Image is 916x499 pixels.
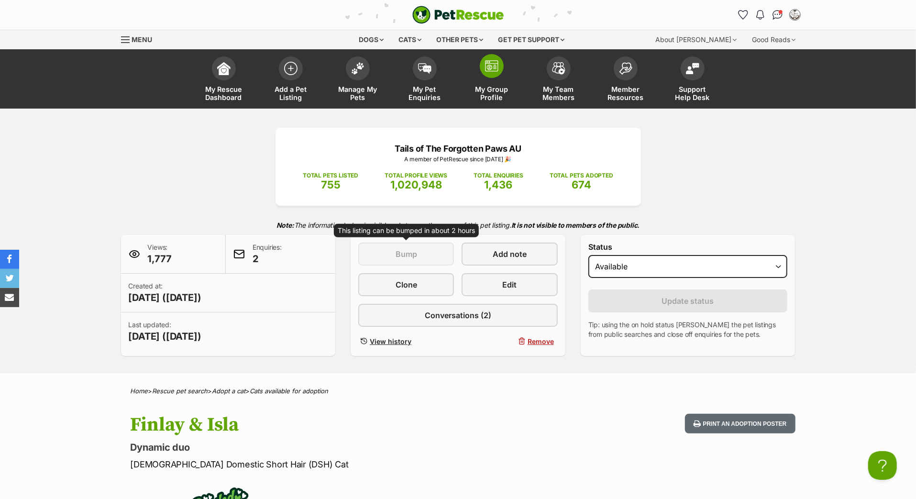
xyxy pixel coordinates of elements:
button: My account [787,7,803,22]
div: Other pets [430,30,490,49]
p: TOTAL ENQUIRIES [474,171,523,180]
p: [DEMOGRAPHIC_DATA] Domestic Short Hair (DSH) Cat [131,458,535,471]
span: Member Resources [604,85,647,101]
img: member-resources-icon-8e73f808a243e03378d46382f2149f9095a855e16c252ad45f914b54edf8863c.svg [619,62,632,75]
p: Last updated: [129,320,201,343]
span: Remove [528,336,554,346]
a: Rescue pet search [153,387,208,395]
a: Conversations [770,7,785,22]
span: 2 [253,252,282,266]
div: Good Reads [746,30,803,49]
span: Clone [396,279,417,290]
img: manage-my-pets-icon-02211641906a0b7f246fdf0571729dbe1e7629f14944591b6c1af311fb30b64b.svg [351,62,364,75]
button: Bump [358,243,454,266]
button: Notifications [753,7,768,22]
span: My Team Members [537,85,580,101]
a: Menu [121,30,159,47]
span: [DATE] ([DATE]) [129,291,201,304]
span: Support Help Desk [671,85,714,101]
p: The information below is visible only to you, the owner of this pet listing. [121,215,795,235]
span: 674 [572,178,591,191]
span: [DATE] ([DATE]) [129,330,201,343]
span: Update status [662,295,714,307]
span: 1,777 [148,252,172,266]
p: Tails of The Forgotten Paws AU [290,142,627,155]
p: Dynamic duo [131,441,535,454]
div: Dogs [352,30,390,49]
a: Clone [358,273,454,296]
img: chat-41dd97257d64d25036548639549fe6c8038ab92f7586957e7f3b1b290dea8141.svg [773,10,783,20]
iframe: Help Scout Beacon - Open [868,451,897,480]
strong: It is not visible to members of the public. [511,221,640,229]
span: View history [370,336,411,346]
img: group-profile-icon-3fa3cf56718a62981997c0bc7e787c4b2cf8bcc04b72c1350f741eb67cf2f40e.svg [485,60,498,72]
img: Tails of The Forgotten Paws AU profile pic [790,10,800,20]
span: Conversations (2) [425,310,491,321]
a: View history [358,334,454,348]
img: pet-enquiries-icon-7e3ad2cf08bfb03b45e93fb7055b45f3efa6380592205ae92323e6603595dc1f.svg [418,63,431,74]
a: Edit [462,273,557,296]
span: Manage My Pets [336,85,379,101]
a: Home [131,387,148,395]
span: Edit [503,279,517,290]
a: Cats available for adoption [250,387,329,395]
p: Enquiries: [253,243,282,266]
p: A member of PetRescue since [DATE] 🎉 [290,155,627,164]
div: > > > [107,388,810,395]
span: Add note [493,248,527,260]
h1: Finlay & Isla [131,414,535,436]
a: Support Help Desk [659,52,726,109]
div: About [PERSON_NAME] [649,30,744,49]
span: Menu [132,35,153,44]
span: Bump [396,248,417,260]
span: My Rescue Dashboard [202,85,245,101]
img: help-desk-icon-fdf02630f3aa405de69fd3d07c3f3aa587a6932b1a1747fa1d2bba05be0121f9.svg [686,63,699,74]
div: This listing can be bumped in about 2 hours [338,226,475,235]
a: Conversations (2) [358,304,558,327]
a: My Rescue Dashboard [190,52,257,109]
span: My Group Profile [470,85,513,101]
img: notifications-46538b983faf8c2785f20acdc204bb7945ddae34d4c08c2a6579f10ce5e182be.svg [756,10,764,20]
p: Views: [148,243,172,266]
a: Adopt a cat [212,387,246,395]
div: Get pet support [491,30,571,49]
span: 755 [321,178,341,191]
a: PetRescue [412,6,504,24]
a: Manage My Pets [324,52,391,109]
span: My Pet Enquiries [403,85,446,101]
label: Status [588,243,788,251]
a: My Pet Enquiries [391,52,458,109]
a: My Group Profile [458,52,525,109]
a: My Team Members [525,52,592,109]
span: Add a Pet Listing [269,85,312,101]
button: Update status [588,289,788,312]
button: Remove [462,334,557,348]
ul: Account quick links [736,7,803,22]
p: Created at: [129,281,201,304]
p: TOTAL PETS LISTED [303,171,358,180]
a: Member Resources [592,52,659,109]
span: 1,020,948 [390,178,442,191]
p: TOTAL PETS ADOPTED [550,171,613,180]
img: dashboard-icon-eb2f2d2d3e046f16d808141f083e7271f6b2e854fb5c12c21221c1fb7104beca.svg [217,62,231,75]
a: Add a Pet Listing [257,52,324,109]
p: TOTAL PROFILE VIEWS [385,171,447,180]
img: add-pet-listing-icon-0afa8454b4691262ce3f59096e99ab1cd57d4a30225e0717b998d2c9b9846f56.svg [284,62,298,75]
img: logo-cat-932fe2b9b8326f06289b0f2fb663e598f794de774fb13d1741a6617ecf9a85b4.svg [412,6,504,24]
div: Cats [392,30,428,49]
p: Tip: using the on hold status [PERSON_NAME] the pet listings from public searches and close off e... [588,320,788,339]
a: Add note [462,243,557,266]
strong: Note: [276,221,294,229]
button: Print an adoption poster [685,414,795,433]
a: Favourites [736,7,751,22]
img: team-members-icon-5396bd8760b3fe7c0b43da4ab00e1e3bb1a5d9ba89233759b79545d2d3fc5d0d.svg [552,62,565,75]
span: 1,436 [485,178,513,191]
